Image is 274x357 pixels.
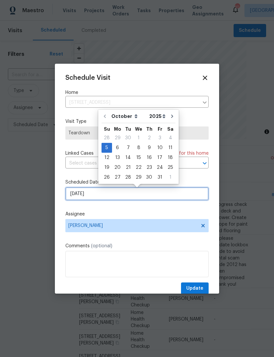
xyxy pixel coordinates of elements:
input: Enter in an address [65,98,199,108]
label: Comments [65,243,209,249]
div: Wed Oct 01 2025 [133,133,144,143]
div: Wed Oct 22 2025 [133,163,144,172]
div: Thu Oct 23 2025 [144,163,154,172]
button: Update [181,282,209,295]
div: 22 [133,163,144,172]
button: Go to previous month [100,110,110,123]
button: Go to next month [167,110,177,123]
div: Thu Oct 02 2025 [144,133,154,143]
div: 29 [133,173,144,182]
div: Wed Oct 29 2025 [133,172,144,182]
div: Sat Nov 01 2025 [165,172,175,182]
div: 8 [133,143,144,152]
span: (optional) [91,244,112,248]
span: Teardown [68,130,206,136]
div: 7 [123,143,133,152]
label: Visit Type [65,118,209,125]
div: Wed Oct 15 2025 [133,153,144,163]
div: Tue Oct 07 2025 [123,143,133,153]
div: Mon Oct 13 2025 [112,153,123,163]
div: Fri Oct 31 2025 [154,172,165,182]
div: Sun Oct 05 2025 [102,143,112,153]
button: Open [200,159,209,168]
div: 31 [154,173,165,182]
abbr: Friday [158,127,162,131]
div: 18 [165,153,175,162]
div: 25 [165,163,175,172]
div: 6 [112,143,123,152]
div: 10 [154,143,165,152]
div: Tue Oct 14 2025 [123,153,133,163]
abbr: Saturday [167,127,173,131]
div: Fri Oct 03 2025 [154,133,165,143]
div: 26 [102,173,112,182]
div: Sat Oct 11 2025 [165,143,175,153]
span: Update [186,284,203,293]
input: Select cases [65,158,190,168]
label: Home [65,89,209,96]
div: 30 [123,133,133,143]
div: 20 [112,163,123,172]
abbr: Thursday [146,127,152,131]
div: 24 [154,163,165,172]
div: 29 [112,133,123,143]
div: 13 [112,153,123,162]
div: Tue Oct 28 2025 [123,172,133,182]
div: Tue Sep 30 2025 [123,133,133,143]
abbr: Tuesday [125,127,131,131]
select: Month [110,111,148,121]
div: 3 [154,133,165,143]
input: M/D/YYYY [65,187,209,200]
div: 2 [144,133,154,143]
abbr: Wednesday [135,127,142,131]
div: 27 [112,173,123,182]
div: 16 [144,153,154,162]
div: 1 [133,133,144,143]
div: Fri Oct 17 2025 [154,153,165,163]
div: Sun Oct 19 2025 [102,163,112,172]
span: Linked Cases [65,150,94,157]
div: Mon Oct 20 2025 [112,163,123,172]
div: 21 [123,163,133,172]
div: 5 [102,143,112,152]
div: Sat Oct 04 2025 [165,133,175,143]
div: Fri Oct 24 2025 [154,163,165,172]
div: Mon Sep 29 2025 [112,133,123,143]
div: 30 [144,173,154,182]
div: 17 [154,153,165,162]
div: Mon Oct 06 2025 [112,143,123,153]
div: Sun Sep 28 2025 [102,133,112,143]
div: Thu Oct 30 2025 [144,172,154,182]
div: 19 [102,163,112,172]
div: Tue Oct 21 2025 [123,163,133,172]
div: 11 [165,143,175,152]
div: 12 [102,153,112,162]
span: [PERSON_NAME] [68,223,197,228]
div: 1 [165,173,175,182]
span: Close [201,74,209,81]
div: Sat Oct 18 2025 [165,153,175,163]
div: 23 [144,163,154,172]
div: 28 [123,173,133,182]
select: Year [148,111,167,121]
span: Schedule Visit [65,75,110,81]
div: 28 [102,133,112,143]
div: 15 [133,153,144,162]
div: Fri Oct 10 2025 [154,143,165,153]
div: Sun Oct 12 2025 [102,153,112,163]
label: Assignee [65,211,209,217]
div: Thu Oct 16 2025 [144,153,154,163]
abbr: Monday [114,127,121,131]
div: 14 [123,153,133,162]
div: Wed Oct 08 2025 [133,143,144,153]
div: Thu Oct 09 2025 [144,143,154,153]
div: 9 [144,143,154,152]
div: 4 [165,133,175,143]
abbr: Sunday [104,127,110,131]
div: Sat Oct 25 2025 [165,163,175,172]
div: Mon Oct 27 2025 [112,172,123,182]
label: Scheduled Date [65,179,209,186]
div: Sun Oct 26 2025 [102,172,112,182]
